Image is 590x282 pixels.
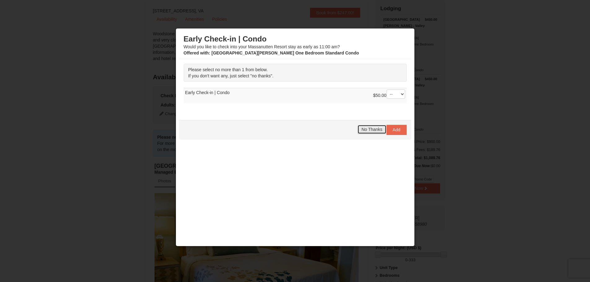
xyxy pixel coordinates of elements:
[184,34,407,56] div: Would you like to check into your Massanutten Resort stay as early as 11:00 am?
[184,34,407,44] h3: Early Check-in | Condo
[184,50,359,55] strong: : [GEOGRAPHIC_DATA][PERSON_NAME] One Bedroom Standard Condo
[188,67,268,72] span: Please select no more than 1 from below.
[361,127,382,132] span: No Thanks
[373,89,405,102] div: $50.00
[188,73,273,78] span: If you don't want any, just select "no thanks".
[393,127,400,132] span: Add
[184,88,407,103] td: Early Check-in | Condo
[184,50,209,55] span: Offered with
[357,125,386,134] button: No Thanks
[387,125,407,135] button: Add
